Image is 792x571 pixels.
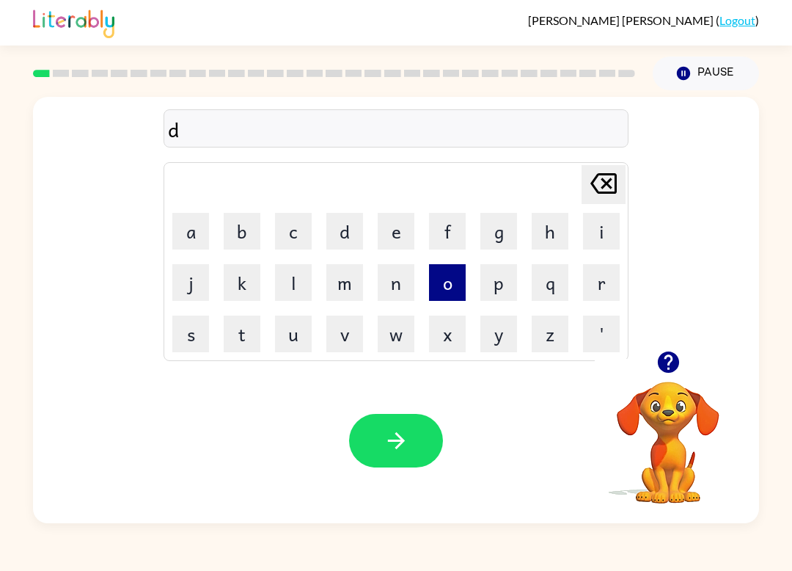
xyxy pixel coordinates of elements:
[480,264,517,301] button: p
[653,57,759,90] button: Pause
[719,13,755,27] a: Logout
[583,316,620,352] button: '
[532,264,568,301] button: q
[480,316,517,352] button: y
[528,13,759,27] div: ( )
[168,114,624,145] div: d
[583,213,620,250] button: i
[275,213,312,250] button: c
[172,316,209,352] button: s
[595,359,741,506] video: Your browser must support playing .mp4 files to use Literably. Please try using another browser.
[532,316,568,352] button: z
[224,213,260,250] button: b
[480,213,517,250] button: g
[532,213,568,250] button: h
[429,213,466,250] button: f
[378,264,414,301] button: n
[172,213,209,250] button: a
[326,213,363,250] button: d
[224,316,260,352] button: t
[378,316,414,352] button: w
[429,316,466,352] button: x
[326,264,363,301] button: m
[378,213,414,250] button: e
[275,264,312,301] button: l
[528,13,716,27] span: [PERSON_NAME] [PERSON_NAME]
[172,264,209,301] button: j
[429,264,466,301] button: o
[275,316,312,352] button: u
[326,316,363,352] button: v
[33,6,114,38] img: Literably
[224,264,260,301] button: k
[583,264,620,301] button: r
